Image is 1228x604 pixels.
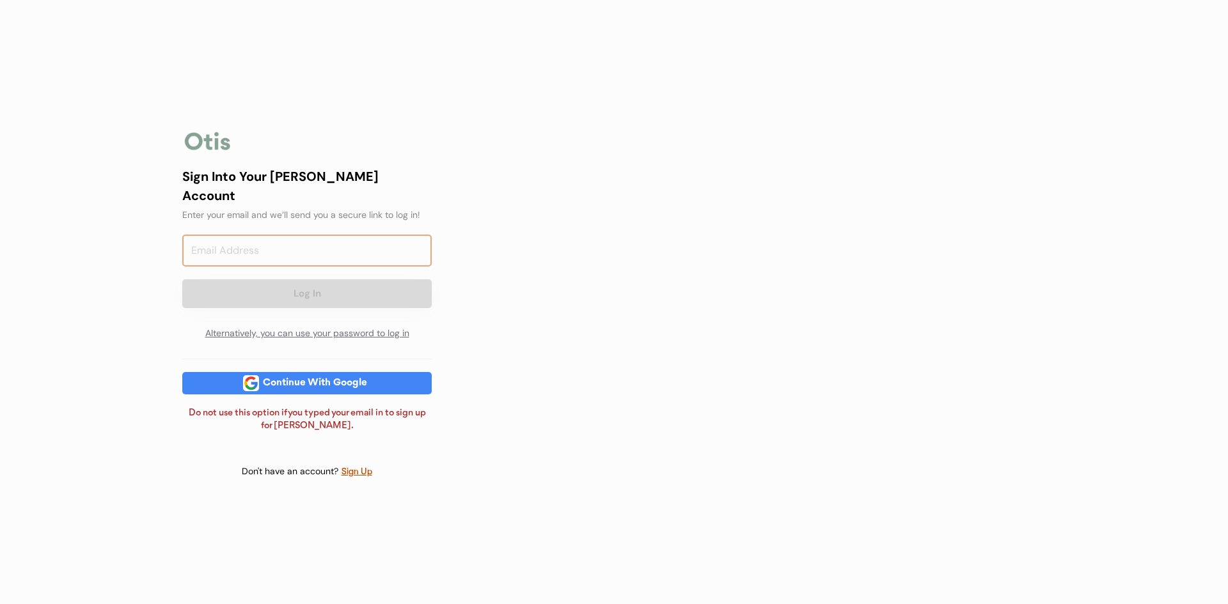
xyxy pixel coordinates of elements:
div: Alternatively, you can use your password to log in [182,321,432,346]
button: Log In [182,279,432,308]
input: Email Address [182,235,432,267]
div: Enter your email and we’ll send you a secure link to log in! [182,208,432,222]
div: Don't have an account? [242,465,341,478]
div: Sign Into Your [PERSON_NAME] Account [182,167,432,205]
div: Continue With Google [259,378,371,388]
div: Sign Up [341,465,373,479]
div: Do not use this option if you typed your email in to sign up for [PERSON_NAME]. [182,407,432,432]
